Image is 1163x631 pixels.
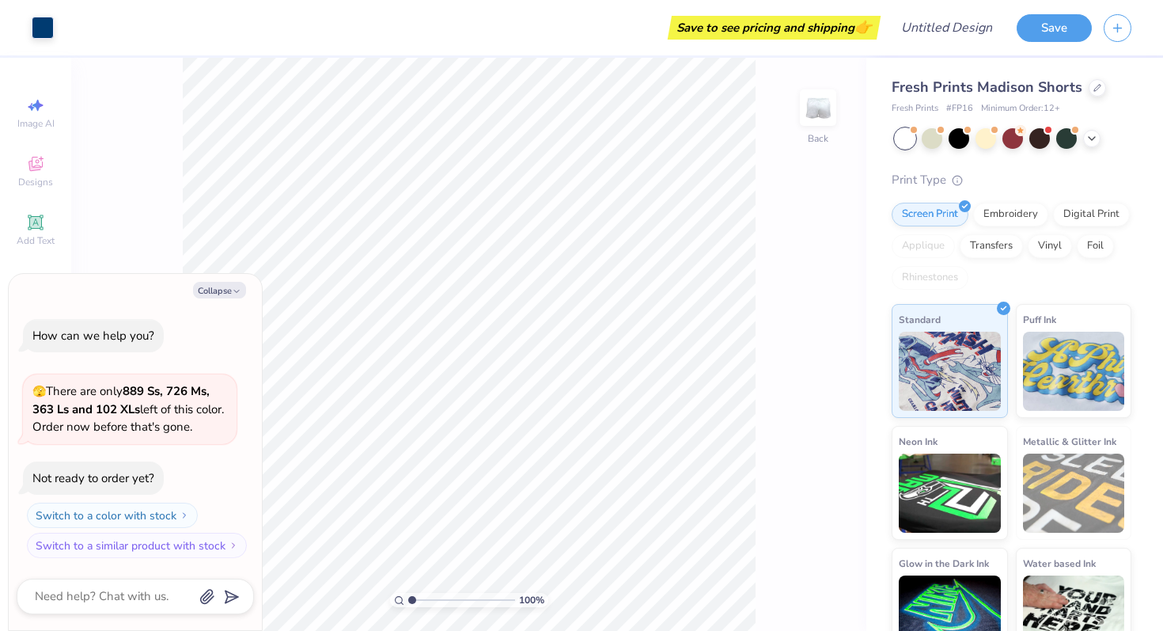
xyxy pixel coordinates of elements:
span: Glow in the Dark Ink [899,555,989,572]
button: Collapse [193,282,246,298]
div: Embroidery [973,203,1048,226]
input: Untitled Design [888,12,1005,44]
button: Switch to a similar product with stock [27,533,247,558]
span: Metallic & Glitter Ink [1023,433,1116,450]
span: 100 % [519,593,544,607]
img: Switch to a color with stock [180,511,189,520]
div: Foil [1077,234,1114,258]
div: Print Type [892,171,1131,189]
img: Metallic & Glitter Ink [1023,454,1125,533]
div: Save to see pricing and shipping [672,16,877,40]
div: Transfers [960,234,1023,258]
div: Not ready to order yet? [32,470,154,486]
span: Neon Ink [899,433,938,450]
button: Save [1017,14,1092,42]
div: Digital Print [1053,203,1130,226]
button: Switch to a color with stock [27,503,198,528]
span: There are only left of this color. Order now before that's gone. [32,383,224,435]
div: How can we help you? [32,328,154,344]
span: Image AI [17,117,55,130]
img: Standard [899,332,1001,411]
span: Fresh Prints [892,102,938,116]
span: Add Text [17,234,55,247]
img: Back [802,92,834,124]
span: 👉 [854,17,872,36]
span: # FP16 [946,102,973,116]
div: Applique [892,234,955,258]
span: Standard [899,311,941,328]
div: Rhinestones [892,266,968,290]
span: 🫣 [32,384,46,399]
div: Screen Print [892,203,968,226]
strong: 889 Ss, 726 Ms, 363 Ls and 102 XLs [32,383,210,417]
span: Water based Ink [1023,555,1096,572]
span: Minimum Order: 12 + [981,102,1060,116]
span: Fresh Prints Madison Shorts [892,78,1082,97]
div: Back [808,131,828,146]
img: Switch to a similar product with stock [229,541,238,550]
img: Puff Ink [1023,332,1125,411]
span: Puff Ink [1023,311,1056,328]
div: Vinyl [1028,234,1072,258]
img: Neon Ink [899,454,1001,533]
span: Designs [18,176,53,188]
